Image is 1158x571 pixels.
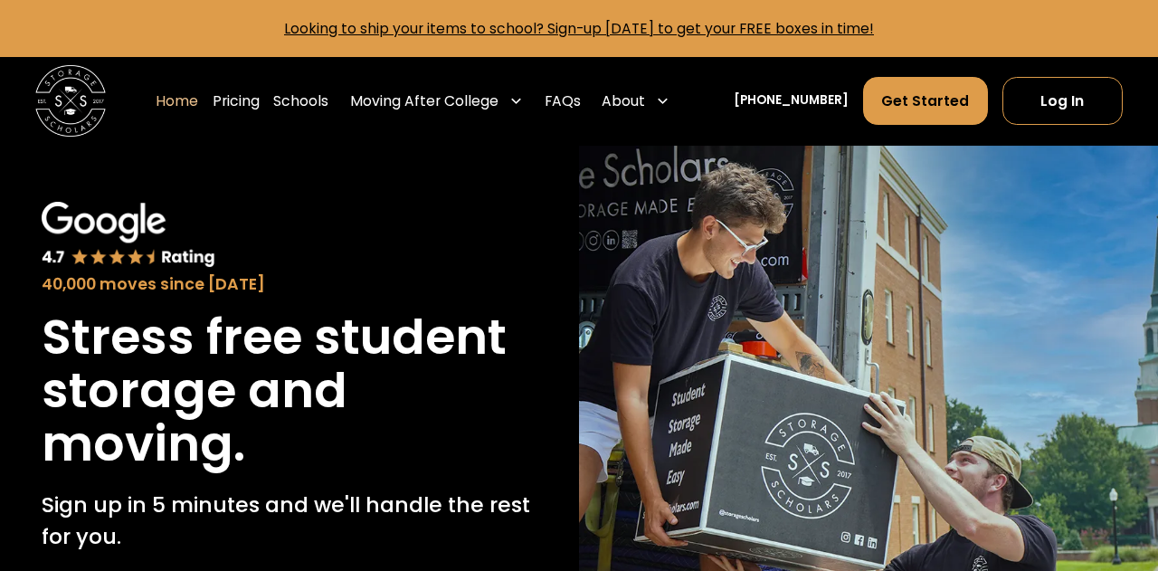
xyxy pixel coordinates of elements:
[1002,77,1123,125] a: Log In
[213,76,260,126] a: Pricing
[156,76,198,126] a: Home
[734,91,849,110] a: [PHONE_NUMBER]
[42,489,537,553] p: Sign up in 5 minutes and we'll handle the rest for you.
[273,76,328,126] a: Schools
[42,310,537,471] h1: Stress free student storage and moving.
[863,77,988,125] a: Get Started
[545,76,581,126] a: FAQs
[602,90,645,112] div: About
[35,65,106,136] img: Storage Scholars main logo
[42,272,537,296] div: 40,000 moves since [DATE]
[42,202,215,268] img: Google 4.7 star rating
[284,19,874,38] a: Looking to ship your items to school? Sign-up [DATE] to get your FREE boxes in time!
[350,90,498,112] div: Moving After College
